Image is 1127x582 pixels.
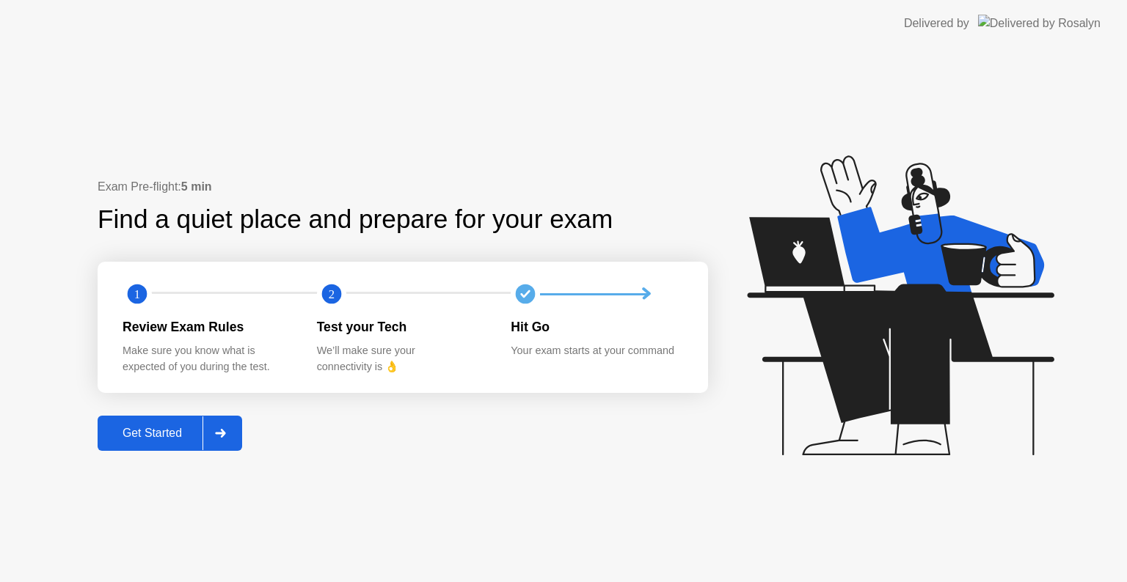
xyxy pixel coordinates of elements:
[134,287,140,301] text: 1
[181,180,212,193] b: 5 min
[98,200,615,239] div: Find a quiet place and prepare for your exam
[317,343,488,375] div: We’ll make sure your connectivity is 👌
[317,317,488,336] div: Test your Tech
[978,15,1101,32] img: Delivered by Rosalyn
[904,15,969,32] div: Delivered by
[123,343,293,375] div: Make sure you know what is expected of you during the test.
[123,317,293,336] div: Review Exam Rules
[511,317,682,336] div: Hit Go
[511,343,682,359] div: Your exam starts at your command
[98,178,708,196] div: Exam Pre-flight:
[102,427,203,440] div: Get Started
[98,416,242,451] button: Get Started
[329,287,335,301] text: 2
